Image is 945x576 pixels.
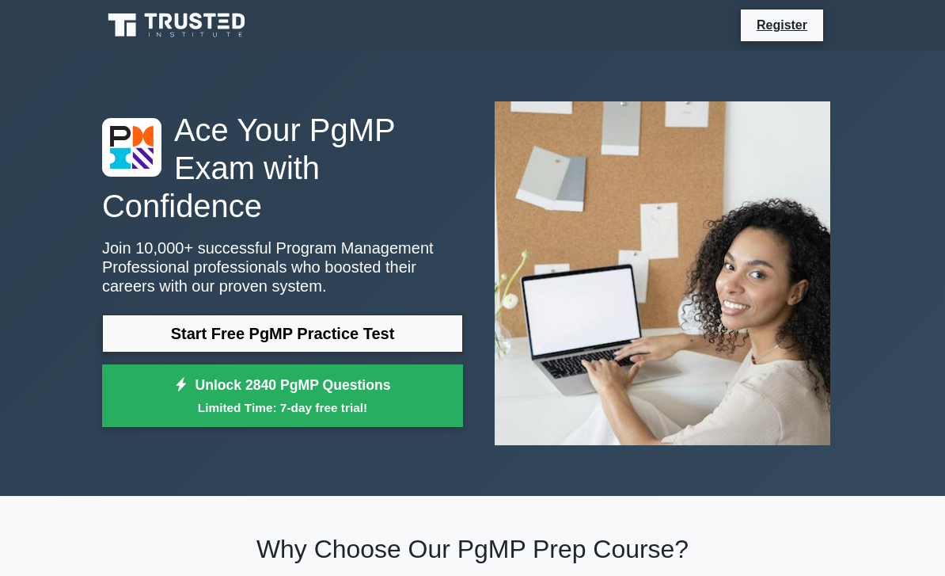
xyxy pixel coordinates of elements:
p: Join 10,000+ successful Program Management Professional professionals who boosted their careers w... [102,238,463,296]
a: Start Free PgMP Practice Test [102,315,463,353]
h1: Ace Your PgMP Exam with Confidence [102,112,463,226]
a: Register [747,15,817,35]
small: Limited Time: 7-day free trial! [122,399,443,417]
a: Unlock 2840 PgMP QuestionsLimited Time: 7-day free trial! [102,364,463,428]
h2: Why Choose Our PgMP Prep Course? [102,534,843,564]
